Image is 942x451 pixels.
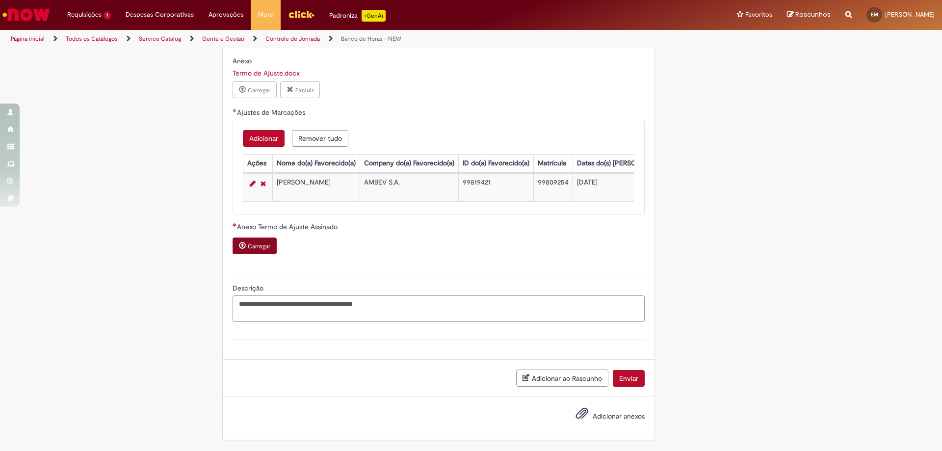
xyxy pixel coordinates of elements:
[202,35,244,43] a: Gente e Gestão
[360,173,458,201] td: AMBEV S.A.
[209,10,243,20] span: Aprovações
[795,10,831,19] span: Rascunhos
[885,10,935,19] span: [PERSON_NAME]
[362,10,386,22] p: +GenAi
[7,30,621,48] ul: Trilhas de página
[458,173,533,201] td: 99819421
[871,11,878,18] span: EM
[139,35,181,43] a: Service Catalog
[237,222,340,231] span: Anexo Termo de Ajuste Assinado
[67,10,102,20] span: Requisições
[233,238,277,254] button: Carregar anexo de Anexo Termo de Ajuste Assinado Required
[104,11,111,20] span: 1
[243,154,272,172] th: Ações
[265,35,320,43] a: Controle de Jornada
[126,10,194,20] span: Despesas Corporativas
[573,404,591,427] button: Adicionar anexos
[258,10,273,20] span: More
[458,154,533,172] th: ID do(a) Favorecido(a)
[272,154,360,172] th: Nome do(a) Favorecido(a)
[1,5,52,25] img: ServiceNow
[233,108,237,112] span: Obrigatório Preenchido
[533,173,573,201] td: 99809254
[247,178,258,189] a: Editar Linha 1
[787,10,831,20] a: Rascunhos
[258,178,268,189] a: Remover linha 1
[329,10,386,22] div: Padroniza
[533,154,573,172] th: Matrícula
[243,130,285,147] button: Add a row for Ajustes de Marcações
[233,69,300,78] a: Download de Termo de Ajuste.docx
[11,35,45,43] a: Página inicial
[360,154,458,172] th: Company do(a) Favorecido(a)
[573,173,678,201] td: [DATE]
[573,154,678,172] th: Datas do(s) [PERSON_NAME](s)
[248,242,270,250] small: Carregar
[516,370,608,387] button: Adicionar ao Rascunho
[288,7,314,22] img: click_logo_yellow_360x200.png
[233,295,645,322] textarea: Descrição
[233,284,265,292] span: Descrição
[66,35,118,43] a: Todos os Catálogos
[341,35,401,43] a: Banco de Horas - NEW
[745,10,772,20] span: Favoritos
[292,130,348,147] button: Remove all rows for Ajustes de Marcações
[237,108,307,117] span: Ajustes de Marcações
[613,370,645,387] button: Enviar
[233,223,237,227] span: Necessários
[233,56,254,65] span: Somente leitura - Anexo
[593,412,645,421] span: Adicionar anexos
[272,173,360,201] td: [PERSON_NAME]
